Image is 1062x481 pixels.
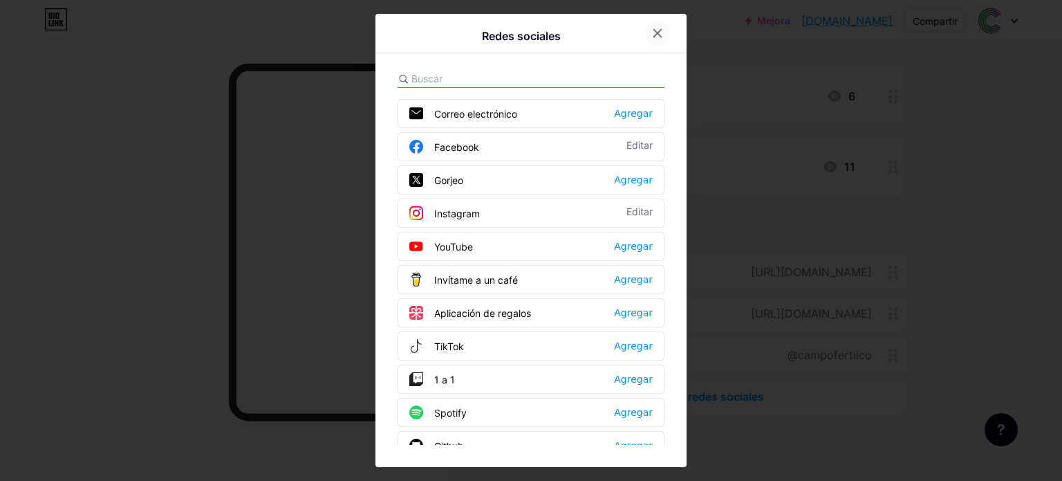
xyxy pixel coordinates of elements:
font: Agregar [614,440,653,451]
font: Github [434,440,464,452]
font: Agregar [614,341,653,352]
font: Agregar [614,241,653,252]
font: 1 a 1 [434,374,455,385]
font: Agregar [614,407,653,418]
font: Correo electrónico [434,108,517,120]
font: Agregar [614,174,653,185]
font: Agregar [614,307,653,318]
font: Agregar [614,374,653,385]
font: TikTok [434,341,464,352]
font: Invítame a un café [434,274,518,286]
font: Editar [626,139,653,151]
font: Redes sociales [482,29,561,43]
font: Agregar [614,108,653,119]
font: Editar [626,206,653,217]
font: Spotify [434,407,467,419]
font: YouTube [434,241,473,253]
font: Instagram [434,208,480,219]
font: Gorjeo [434,174,463,186]
input: Buscar [411,71,564,86]
font: Aplicación de regalos [434,307,531,319]
font: Agregar [614,274,653,285]
font: Facebook [434,141,479,153]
